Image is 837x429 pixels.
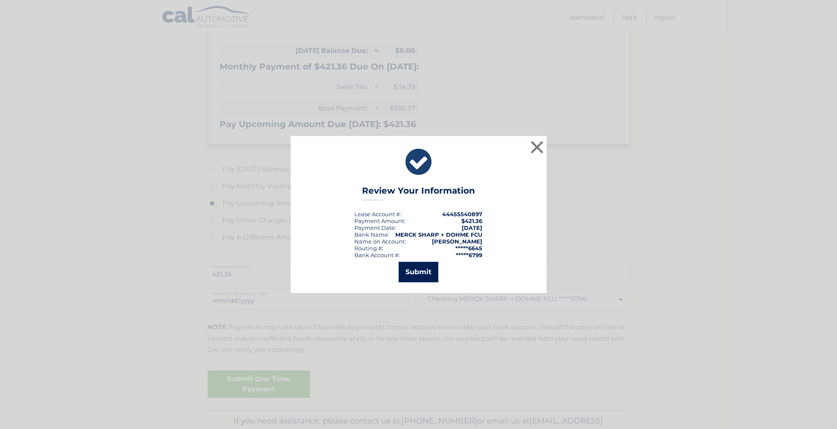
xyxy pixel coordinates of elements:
strong: 44455540897 [443,211,483,217]
div: : [355,224,397,231]
button: Submit [399,262,438,282]
span: [DATE] [462,224,483,231]
h3: Review Your Information [362,186,475,200]
div: Bank Name: [355,231,390,238]
span: Payment Date [355,224,395,231]
div: Name on Account: [355,238,406,245]
span: $421.36 [462,217,483,224]
div: Lease Account #: [355,211,402,217]
strong: MERCK SHARP + DOHME FCU [396,231,483,238]
button: × [529,139,546,156]
strong: [PERSON_NAME] [432,238,483,245]
div: Payment Amount: [355,217,406,224]
div: Routing #: [355,245,384,252]
div: Bank Account #: [355,252,400,258]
